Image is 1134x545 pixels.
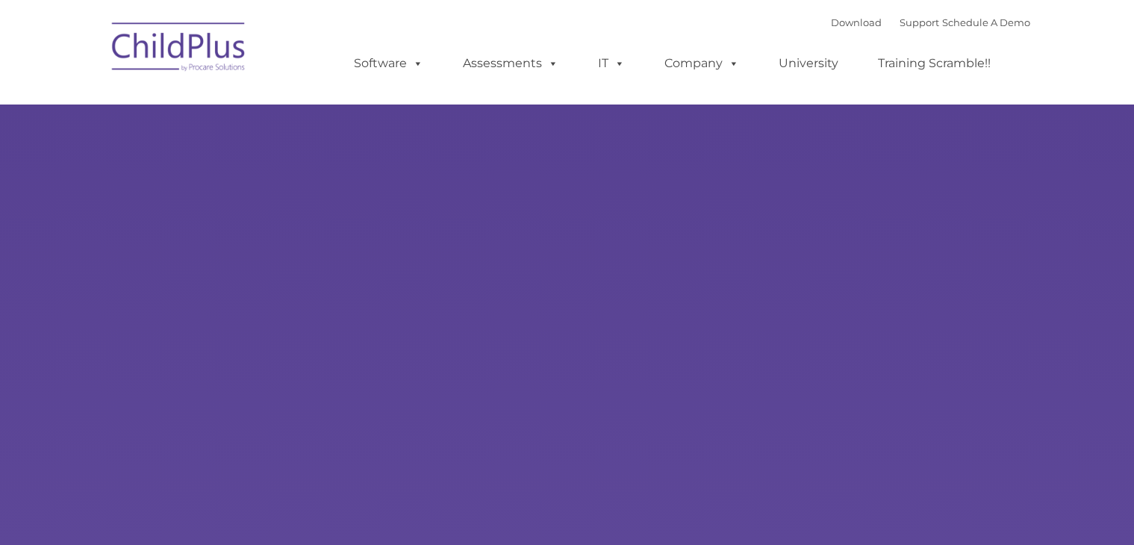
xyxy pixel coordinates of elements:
a: Assessments [448,49,573,78]
a: Company [649,49,754,78]
a: University [764,49,853,78]
font: | [831,16,1030,28]
a: Download [831,16,882,28]
a: Support [900,16,939,28]
a: IT [583,49,640,78]
a: Schedule A Demo [942,16,1030,28]
a: Software [339,49,438,78]
a: Training Scramble!! [863,49,1006,78]
img: ChildPlus by Procare Solutions [105,12,254,87]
